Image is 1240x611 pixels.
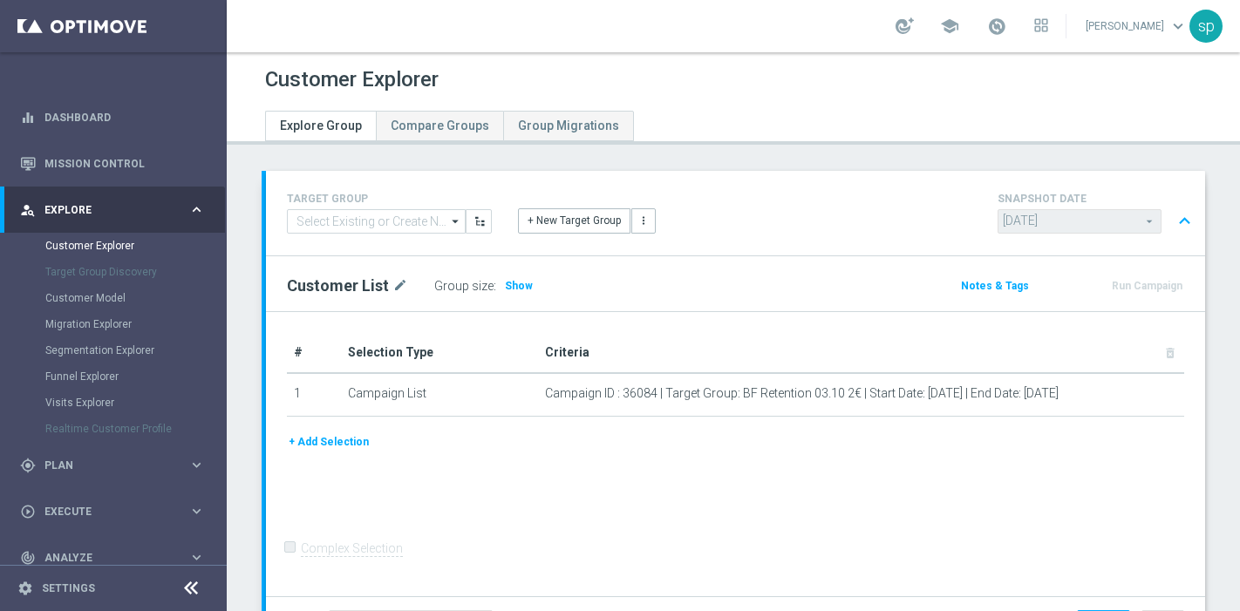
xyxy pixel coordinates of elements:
[287,333,341,373] th: #
[265,111,634,141] ul: Tabs
[188,201,205,218] i: keyboard_arrow_right
[545,345,589,359] span: Criteria
[20,504,36,519] i: play_circle_outline
[265,67,439,92] h1: Customer Explorer
[20,550,36,566] i: track_changes
[44,553,188,563] span: Analyze
[45,416,225,442] div: Realtime Customer Profile
[19,157,206,171] button: Mission Control
[518,208,630,233] button: + New Target Group
[45,311,225,337] div: Migration Explorer
[287,432,371,451] button: + Add Selection
[494,279,496,294] label: :
[20,550,188,566] div: Analyze
[280,119,362,132] span: Explore Group
[287,193,492,205] h4: TARGET GROUP
[959,276,1031,295] button: Notes & Tags
[45,390,225,416] div: Visits Explorer
[19,505,206,519] button: play_circle_outline Execute keyboard_arrow_right
[45,337,225,363] div: Segmentation Explorer
[188,503,205,519] i: keyboard_arrow_right
[45,370,181,384] a: Funnel Explorer
[45,343,181,357] a: Segmentation Explorer
[518,119,619,132] span: Group Migrations
[631,208,656,233] button: more_vert
[1084,13,1189,39] a: [PERSON_NAME]keyboard_arrow_down
[287,209,466,234] input: Select Existing or Create New
[44,140,205,187] a: Mission Control
[637,214,650,227] i: more_vert
[45,239,181,253] a: Customer Explorer
[45,233,225,259] div: Customer Explorer
[45,291,181,305] a: Customer Model
[20,140,205,187] div: Mission Control
[44,205,188,215] span: Explore
[20,458,36,473] i: gps_fixed
[45,285,225,311] div: Customer Model
[341,333,538,373] th: Selection Type
[20,458,188,473] div: Plan
[20,202,36,218] i: person_search
[447,210,465,233] i: arrow_drop_down
[940,17,959,36] span: school
[20,202,188,218] div: Explore
[1168,17,1188,36] span: keyboard_arrow_down
[434,279,494,294] label: Group size
[392,275,408,296] i: mode_edit
[44,460,188,471] span: Plan
[287,188,1184,238] div: TARGET GROUP arrow_drop_down + New Target Group more_vert SNAPSHOT DATE arrow_drop_down expand_less
[17,580,33,596] i: settings
[545,386,1059,401] span: Campaign ID : 36084 | Target Group: BF Retention 03.10 2€ | Start Date: [DATE] | End Date: [DATE]
[45,363,225,390] div: Funnel Explorer
[1172,205,1197,238] button: expand_less
[505,280,533,292] span: Show
[19,203,206,217] button: person_search Explore keyboard_arrow_right
[188,457,205,473] i: keyboard_arrow_right
[19,458,206,472] button: gps_fixed Plan keyboard_arrow_right
[45,396,181,410] a: Visits Explorer
[287,275,389,296] h2: Customer List
[188,549,205,566] i: keyboard_arrow_right
[20,110,36,126] i: equalizer
[45,259,225,285] div: Target Group Discovery
[20,504,188,519] div: Execute
[287,373,341,417] td: 1
[44,94,205,140] a: Dashboard
[998,193,1198,205] h4: SNAPSHOT DATE
[44,506,188,517] span: Execute
[19,551,206,565] button: track_changes Analyze keyboard_arrow_right
[45,317,181,331] a: Migration Explorer
[391,119,489,132] span: Compare Groups
[20,94,205,140] div: Dashboard
[19,111,206,125] button: equalizer Dashboard
[341,373,538,417] td: Campaign List
[301,540,403,557] label: Complex Selection
[42,583,95,594] a: Settings
[1189,10,1223,43] div: sp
